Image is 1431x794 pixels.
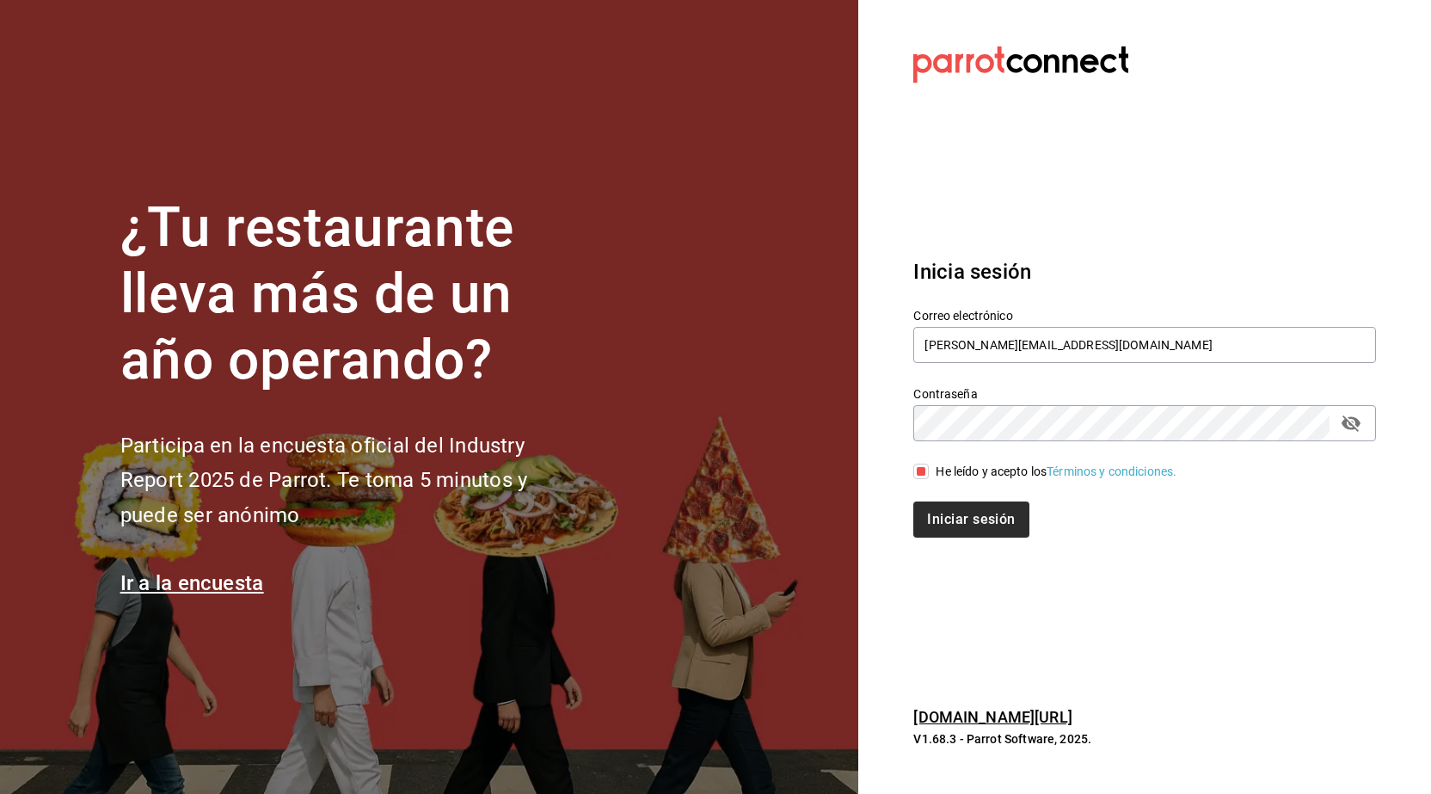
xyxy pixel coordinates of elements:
[913,502,1029,538] button: Iniciar sesión
[120,428,585,533] h2: Participa en la encuesta oficial del Industry Report 2025 de Parrot. Te toma 5 minutos y puede se...
[913,327,1376,363] input: Ingresa tu correo electrónico
[913,730,1376,748] p: V1.68.3 - Parrot Software, 2025.
[913,310,1376,322] label: Correo electrónico
[120,571,264,595] a: Ir a la encuesta
[913,388,1376,400] label: Contraseña
[120,195,585,393] h1: ¿Tu restaurante lleva más de un año operando?
[913,256,1376,287] h3: Inicia sesión
[1047,465,1176,478] a: Términos y condiciones.
[913,708,1072,726] a: [DOMAIN_NAME][URL]
[1336,409,1366,438] button: passwordField
[936,463,1176,481] div: He leído y acepto los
